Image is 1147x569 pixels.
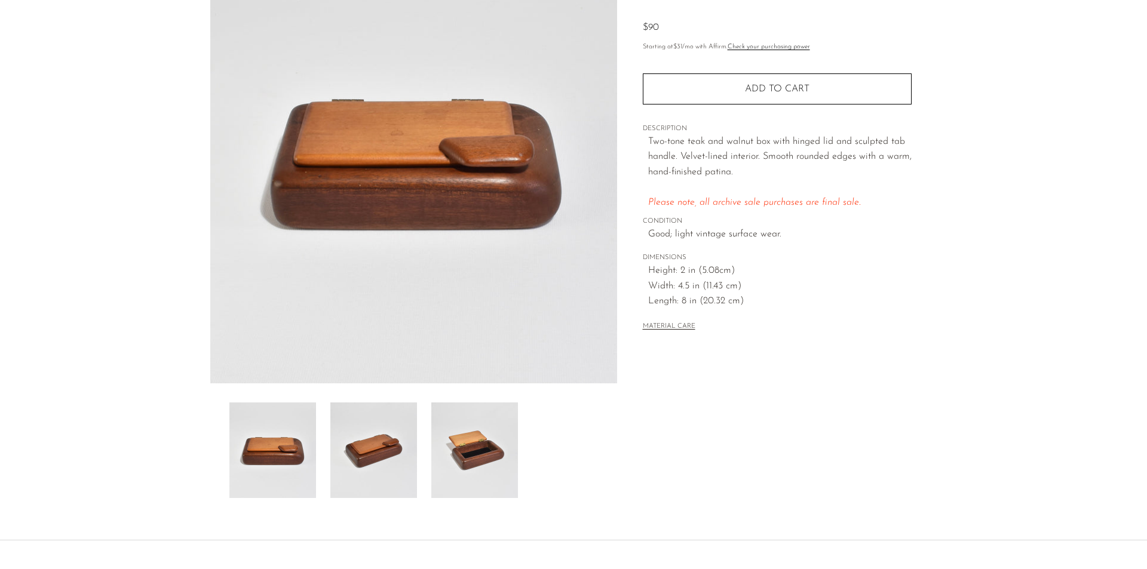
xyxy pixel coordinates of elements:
em: Please note, all archive sale purchases are final sale. [648,198,861,207]
span: Width: 4.5 in (11.43 cm) [648,279,912,294]
span: CONDITION [643,216,912,227]
span: $90 [643,23,659,32]
p: Starting at /mo with Affirm. [643,42,912,53]
span: DESCRIPTION [643,124,912,134]
span: DIMENSIONS [643,253,912,263]
span: Length: 8 in (20.32 cm) [648,294,912,309]
span: Good; light vintage surface wear. [648,227,912,242]
a: Check your purchasing power - Learn more about Affirm Financing (opens in modal) [728,44,810,50]
button: MATERIAL CARE [643,322,695,331]
img: Two-Tone Wooden Box [431,402,518,498]
span: Height: 2 in (5.08cm) [648,263,912,279]
p: Two-tone teak and walnut box with hinged lid and sculpted tab handle. Velvet-lined interior. Smoo... [648,134,912,211]
img: Two-Tone Wooden Box [229,402,316,498]
span: Add to cart [745,84,809,94]
img: Two-Tone Wooden Box [330,402,417,498]
span: $31 [673,44,682,50]
button: Add to cart [643,73,912,104]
